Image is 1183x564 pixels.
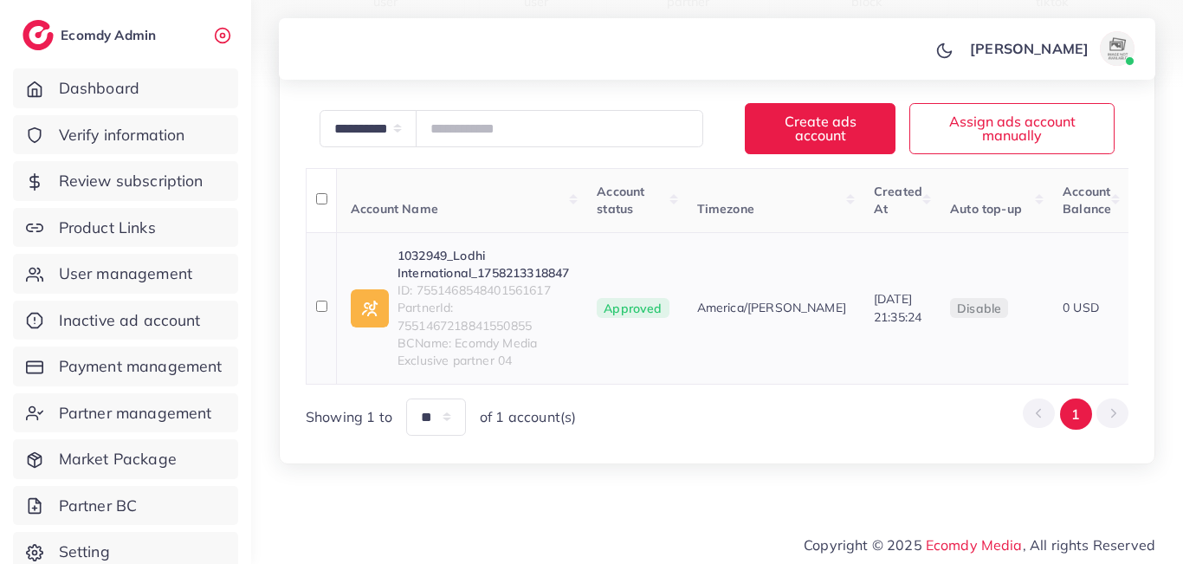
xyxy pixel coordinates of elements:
[804,535,1155,555] span: Copyright © 2025
[13,439,238,479] a: Market Package
[745,103,895,154] button: Create ads account
[1063,184,1111,217] span: Account Balance
[697,299,846,316] span: America/[PERSON_NAME]
[13,68,238,108] a: Dashboard
[398,299,569,334] span: PartnerId: 7551467218841550855
[351,201,438,217] span: Account Name
[13,115,238,155] a: Verify information
[13,486,238,526] a: Partner BC
[398,334,569,370] span: BCName: Ecomdy Media Exclusive partner 04
[1023,535,1155,555] span: , All rights Reserved
[13,254,238,294] a: User management
[1023,399,1128,431] ul: Pagination
[59,495,138,517] span: Partner BC
[597,298,669,319] span: Approved
[909,103,1115,154] button: Assign ads account manually
[59,263,192,285] span: User management
[1100,31,1135,66] img: avatar
[1063,300,1099,315] span: 0 USD
[59,309,201,332] span: Inactive ad account
[874,184,922,217] span: Created At
[480,407,576,427] span: of 1 account(s)
[59,170,204,192] span: Review subscription
[351,289,389,327] img: ic-ad-info.7fc67b75.svg
[59,355,223,378] span: Payment management
[398,282,569,299] span: ID: 7551468548401561617
[23,20,160,50] a: logoEcomdy Admin
[398,247,569,282] a: 1032949_Lodhi International_1758213318847
[1060,399,1092,431] button: Go to page 1
[59,541,110,563] span: Setting
[13,161,238,201] a: Review subscription
[59,217,156,239] span: Product Links
[59,77,139,100] span: Dashboard
[13,208,238,248] a: Product Links
[950,201,1022,217] span: Auto top-up
[926,536,1023,554] a: Ecomdy Media
[59,124,185,146] span: Verify information
[697,201,754,217] span: Timezone
[306,407,392,427] span: Showing 1 to
[59,448,177,470] span: Market Package
[597,184,644,217] span: Account status
[23,20,54,50] img: logo
[874,291,921,324] span: [DATE] 21:35:24
[61,27,160,43] h2: Ecomdy Admin
[13,347,238,386] a: Payment management
[13,393,238,433] a: Partner management
[59,402,212,425] span: Partner management
[960,31,1141,66] a: [PERSON_NAME]avatar
[13,301,238,340] a: Inactive ad account
[970,38,1089,59] p: [PERSON_NAME]
[957,301,1001,316] span: disable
